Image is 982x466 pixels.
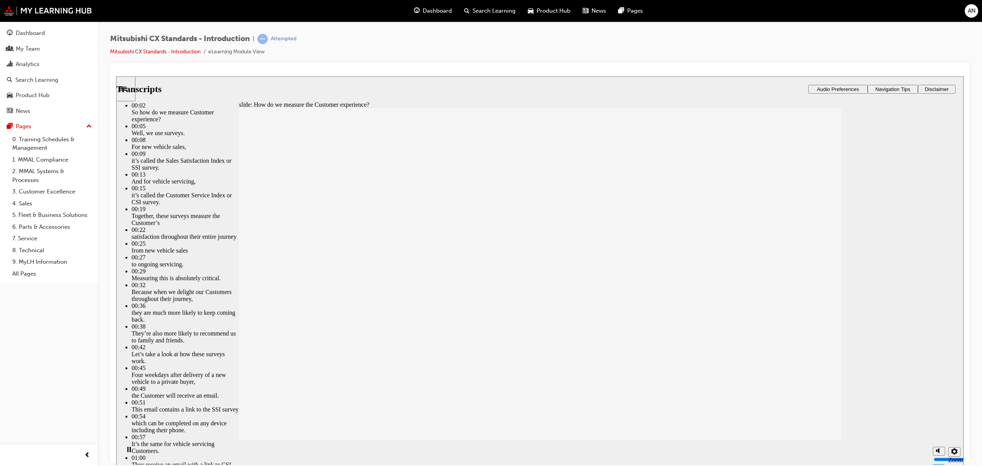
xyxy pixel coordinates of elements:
[9,233,95,245] a: 7. Service
[965,4,978,18] button: AN
[16,29,45,38] div: Dashboard
[84,451,90,460] span: prev-icon
[464,6,470,16] span: search-icon
[423,7,452,15] span: Dashboard
[15,385,123,392] div: They receive an email with a link to CSI,
[7,77,12,84] span: search-icon
[7,46,13,53] span: people-icon
[627,7,643,15] span: Pages
[3,104,95,118] a: News
[9,154,95,166] a: 1. MMAL Compliance
[16,91,49,100] div: Product Hub
[16,107,30,116] div: News
[577,3,612,19] a: news-iconNews
[522,3,577,19] a: car-iconProduct Hub
[16,122,31,131] div: Pages
[458,3,522,19] a: search-iconSearch Learning
[3,26,95,40] a: Dashboard
[7,30,13,37] span: guage-icon
[408,3,458,19] a: guage-iconDashboard
[7,108,13,115] span: news-icon
[208,48,265,56] li: eLearning Module View
[271,35,297,43] div: Attempted
[9,198,95,210] a: 4. Sales
[3,57,95,71] a: Analytics
[618,6,624,16] span: pages-icon
[473,7,516,15] span: Search Learning
[968,7,975,15] span: AN
[9,165,95,186] a: 2. MMAL Systems & Processes
[7,61,13,68] span: chart-icon
[16,60,40,69] div: Analytics
[3,119,95,134] button: Pages
[414,6,420,16] span: guage-icon
[9,186,95,198] a: 3. Customer Excellence
[15,364,123,378] div: It’s the same for vehicle servicing Customers.
[253,35,254,43] span: |
[612,3,649,19] a: pages-iconPages
[15,76,58,84] div: Search Learning
[3,25,95,119] button: DashboardMy TeamAnalyticsSearch LearningProduct HubNews
[9,256,95,268] a: 9. MyLH Information
[16,45,40,53] div: My Team
[3,73,95,87] a: Search Learning
[110,35,250,43] span: Mitsubishi CX Standards - Introduction
[3,42,95,56] a: My Team
[3,88,95,102] a: Product Hub
[537,7,570,15] span: Product Hub
[257,34,268,44] span: learningRecordVerb_ATTEMPT-icon
[86,122,92,132] span: up-icon
[9,268,95,280] a: All Pages
[7,123,13,130] span: pages-icon
[592,7,606,15] span: News
[15,378,123,385] div: 01:00
[9,221,95,233] a: 6. Parts & Accessories
[9,209,95,221] a: 5. Fleet & Business Solutions
[9,134,95,154] a: 0. Training Schedules & Management
[583,6,588,16] span: news-icon
[9,245,95,256] a: 8. Technical
[528,6,534,16] span: car-icon
[110,48,201,55] a: Mitsubishi CX Standards - Introduction
[4,6,92,16] img: mmal
[7,92,13,99] span: car-icon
